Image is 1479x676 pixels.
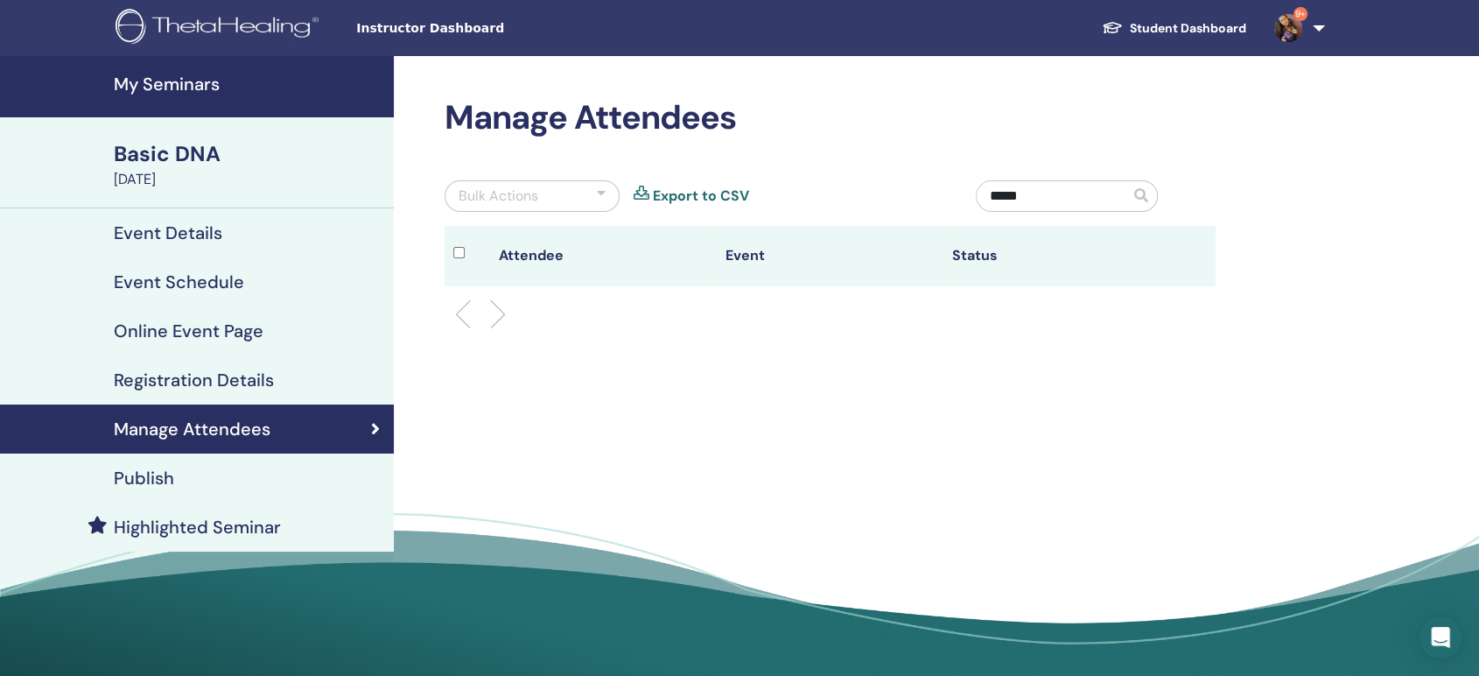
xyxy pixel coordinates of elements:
[114,419,270,440] h4: Manage Attendees
[717,226,943,286] th: Event
[1419,616,1461,658] div: Open Intercom Messenger
[1293,7,1307,21] span: 9+
[459,186,538,207] div: Bulk Actions
[114,468,174,489] h4: Publish
[1088,12,1260,45] a: Student Dashboard
[114,222,222,243] h4: Event Details
[114,139,383,169] div: Basic DNA
[445,98,1216,138] h2: Manage Attendees
[114,517,281,538] h4: Highlighted Seminar
[356,19,619,38] span: Instructor Dashboard
[116,9,325,48] img: logo.png
[103,139,394,190] a: Basic DNA[DATE]
[1102,20,1123,35] img: graduation-cap-white.svg
[943,226,1170,286] th: Status
[490,226,717,286] th: Attendee
[114,320,263,342] h4: Online Event Page
[114,169,383,190] div: [DATE]
[114,271,244,292] h4: Event Schedule
[653,186,749,207] a: Export to CSV
[1274,14,1302,42] img: default.jpg
[114,74,383,95] h4: My Seminars
[114,370,274,391] h4: Registration Details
